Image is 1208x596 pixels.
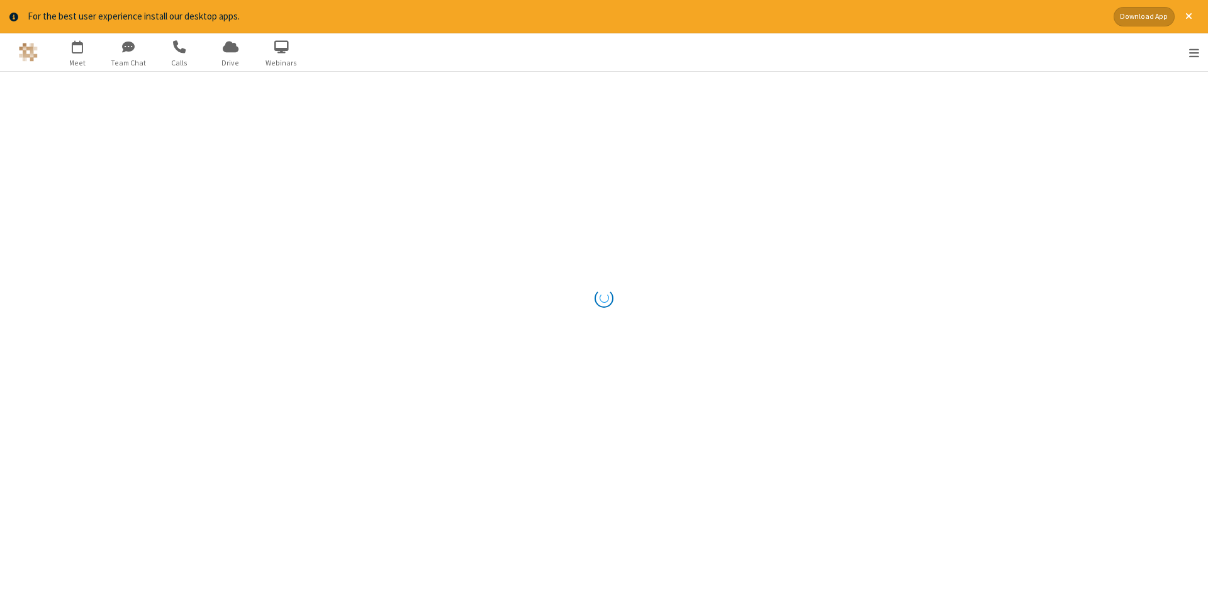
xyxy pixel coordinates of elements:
[19,43,38,62] img: QA Selenium DO NOT DELETE OR CHANGE
[1179,7,1199,26] button: Close alert
[54,57,101,69] span: Meet
[207,57,254,69] span: Drive
[1114,7,1175,26] button: Download App
[28,9,1104,24] div: For the best user experience install our desktop apps.
[105,57,152,69] span: Team Chat
[156,57,203,69] span: Calls
[258,57,305,69] span: Webinars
